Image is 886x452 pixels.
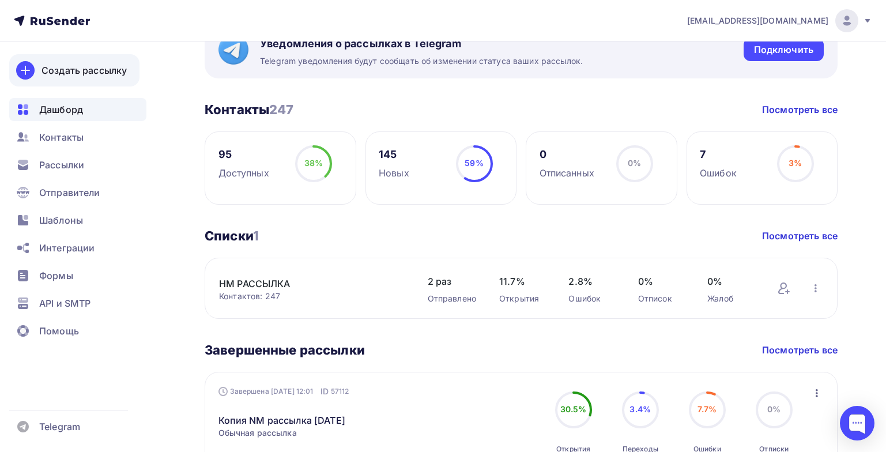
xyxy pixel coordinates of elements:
[205,342,365,358] h3: Завершенные рассылки
[499,293,545,304] div: Открытия
[687,9,872,32] a: [EMAIL_ADDRESS][DOMAIN_NAME]
[762,343,838,357] a: Посмотреть все
[767,404,781,414] span: 0%
[379,166,409,180] div: Новых
[629,404,651,414] span: 3.4%
[698,404,717,414] span: 7.7%
[39,420,80,434] span: Telegram
[219,291,405,302] div: Контактов: 247
[707,274,753,288] span: 0%
[762,229,838,243] a: Посмотреть все
[540,166,594,180] div: Отписанных
[9,153,146,176] a: Рассылки
[568,293,614,304] div: Ошибок
[9,98,146,121] a: Дашборд
[205,228,259,244] h3: Списки
[39,130,84,144] span: Контакты
[39,186,100,199] span: Отправители
[9,264,146,287] a: Формы
[9,181,146,204] a: Отправители
[304,158,323,168] span: 38%
[700,166,737,180] div: Ошибок
[628,158,641,168] span: 0%
[260,55,583,67] span: Telegram уведомления будут сообщать об изменении статуса ваших рассылок.
[39,296,91,310] span: API и SMTP
[39,103,83,116] span: Дашборд
[428,293,476,304] div: Отправлено
[218,427,297,439] span: Обычная рассылка
[499,274,545,288] span: 11.7%
[379,148,409,161] div: 145
[638,274,684,288] span: 0%
[260,37,583,51] span: Уведомления о рассылках в Telegram
[218,148,269,161] div: 95
[321,386,329,397] span: ID
[205,101,294,118] h3: Контакты
[789,158,802,168] span: 3%
[707,293,753,304] div: Жалоб
[253,228,259,243] span: 1
[331,386,349,397] span: 57112
[269,102,293,117] span: 247
[218,413,345,427] a: Копия NM рассылка [DATE]
[9,126,146,149] a: Контакты
[762,103,838,116] a: Посмотреть все
[39,269,73,282] span: Формы
[754,43,813,56] div: Подключить
[465,158,483,168] span: 59%
[687,15,828,27] span: [EMAIL_ADDRESS][DOMAIN_NAME]
[638,293,684,304] div: Отписок
[39,158,84,172] span: Рассылки
[39,213,83,227] span: Шаблоны
[9,209,146,232] a: Шаблоны
[540,148,594,161] div: 0
[428,274,476,288] span: 2 раз
[42,63,127,77] div: Создать рассылку
[39,324,79,338] span: Помощь
[219,277,405,291] a: НМ РАССЫЛКА
[218,166,269,180] div: Доступных
[39,241,95,255] span: Интеграции
[560,404,587,414] span: 30.5%
[700,148,737,161] div: 7
[568,274,614,288] span: 2.8%
[218,386,349,397] div: Завершена [DATE] 12:01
